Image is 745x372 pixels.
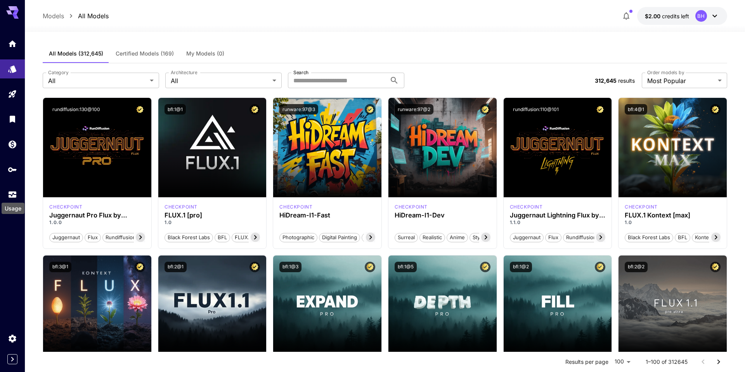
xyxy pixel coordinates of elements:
[232,234,267,242] span: FLUX.1 [pro]
[293,69,308,76] label: Search
[49,262,71,272] button: bfl:3@1
[8,190,17,200] div: Usage
[186,50,224,57] span: My Models (0)
[43,11,64,21] a: Models
[165,262,187,272] button: bfl:2@1
[8,89,17,99] div: Playground
[49,50,103,57] span: All Models (312,645)
[279,232,317,242] button: Photographic
[711,354,726,370] button: Go to next page
[646,358,688,366] p: 1–100 of 312645
[510,234,543,242] span: juggernaut
[419,232,445,242] button: Realistic
[510,104,562,115] button: rundiffusion:110@101
[49,104,103,115] button: rundiffusion:130@100
[8,62,17,71] div: Models
[625,234,673,242] span: Black Forest Labs
[692,234,716,242] span: Kontext
[116,50,174,57] span: Certified Models (169)
[395,232,418,242] button: Surreal
[49,212,145,219] h3: Juggernaut Pro Flux by RunDiffusion
[135,104,145,115] button: Certified Model – Vetted for best performance and includes a commercial license.
[49,232,83,242] button: juggernaut
[50,234,83,242] span: juggernaut
[103,234,139,242] span: rundiffusion
[595,77,617,84] span: 312,645
[85,232,101,242] button: flux
[7,354,17,364] button: Expand sidebar
[8,165,17,174] div: API Keys
[8,139,17,149] div: Wallet
[232,232,268,242] button: FLUX.1 [pro]
[625,212,721,219] h3: FLUX.1 Kontext [max]
[395,262,417,272] button: bfl:1@5
[279,262,301,272] button: bfl:1@3
[395,104,433,115] button: runware:97@2
[49,203,82,210] p: checkpoint
[675,232,690,242] button: BFL
[319,234,360,242] span: Digital Painting
[49,203,82,210] div: FLUX.1 D
[279,203,312,210] p: checkpoint
[171,76,269,85] span: All
[480,104,490,115] button: Certified Model – Vetted for best performance and includes a commercial license.
[692,232,716,242] button: Kontext
[510,212,606,219] h3: Juggernaut Lightning Flux by RunDiffusion
[637,7,727,25] button: $2.00BH
[510,219,606,226] p: 1.1.0
[319,232,360,242] button: Digital Painting
[510,203,543,210] p: checkpoint
[102,232,139,242] button: rundiffusion
[8,39,17,49] div: Home
[625,203,658,210] div: FLUX.1 Kontext [max]
[420,234,445,242] span: Realistic
[447,232,468,242] button: Anime
[279,203,312,210] div: HiDream Fast
[165,219,260,226] p: 1.0
[470,234,494,242] span: Stylized
[618,77,635,84] span: results
[563,232,599,242] button: rundiffusion
[447,234,468,242] span: Anime
[165,234,213,242] span: Black Forest Labs
[171,69,197,76] label: Architecture
[165,104,186,115] button: bfl:1@1
[78,11,109,21] p: All Models
[48,76,147,85] span: All
[625,203,658,210] p: checkpoint
[165,232,213,242] button: Black Forest Labs
[395,203,428,210] div: HiDream Dev
[647,69,684,76] label: Order models by
[675,234,690,242] span: BFL
[645,12,689,20] div: $2.00
[510,232,544,242] button: juggernaut
[510,203,543,210] div: FLUX.1 D
[565,358,608,366] p: Results per page
[395,212,490,219] h3: HiDream-I1-Dev
[625,219,721,226] p: 1.0
[625,104,647,115] button: bfl:4@1
[362,234,391,242] span: Cinematic
[647,76,715,85] span: Most Popular
[546,234,561,242] span: flux
[249,104,260,115] button: Certified Model – Vetted for best performance and includes a commercial license.
[625,262,648,272] button: bfl:2@2
[280,234,317,242] span: Photographic
[43,11,109,21] nav: breadcrumb
[710,262,721,272] button: Certified Model – Vetted for best performance and includes a commercial license.
[279,212,375,219] h3: HiDream-I1-Fast
[470,232,494,242] button: Stylized
[215,232,230,242] button: BFL
[2,203,24,214] div: Usage
[510,262,532,272] button: bfl:1@2
[135,262,145,272] button: Certified Model – Vetted for best performance and includes a commercial license.
[85,234,100,242] span: flux
[279,104,318,115] button: runware:97@3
